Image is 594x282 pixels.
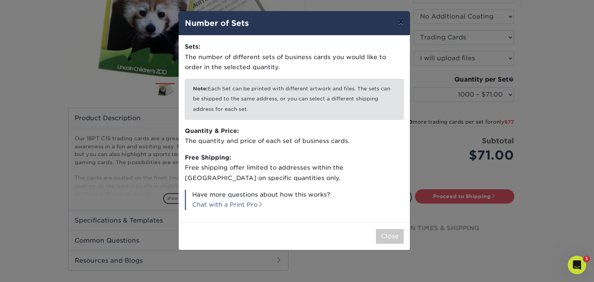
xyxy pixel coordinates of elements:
[193,86,208,92] b: Note:
[185,79,404,120] p: Each Set can be printed with different artwork and files. The sets can be shipped to the same add...
[185,154,231,161] strong: Free Shipping:
[185,153,404,183] p: Free shipping offer limited to addresses within the [GEOGRAPHIC_DATA] on specific quantities only.
[584,256,590,262] span: 1
[392,11,410,33] button: ×
[185,17,404,29] h4: Number of Sets
[376,229,404,244] button: Close
[185,43,200,50] strong: Sets:
[185,126,404,146] p: The quantity and price of each set of business cards.
[185,190,404,210] p: Have more questions about how this works?
[185,127,239,134] strong: Quantity & Price:
[568,256,586,274] iframe: Intercom live chat
[185,42,404,73] p: The number of different sets of business cards you would like to order in the selected quantity.
[192,201,263,208] a: Chat with a Print Pro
